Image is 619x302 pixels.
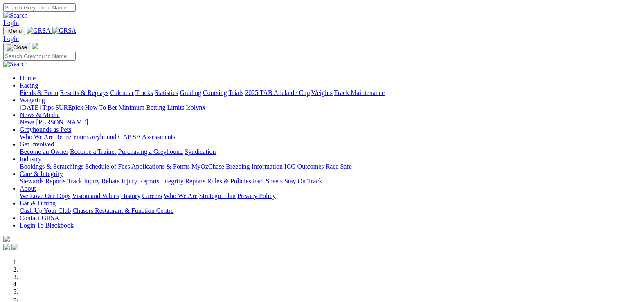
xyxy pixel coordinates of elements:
[253,178,283,185] a: Fact Sheets
[237,192,276,199] a: Privacy Policy
[7,44,27,51] img: Close
[228,89,243,96] a: Trials
[284,178,322,185] a: Stay On Track
[135,89,153,96] a: Tracks
[32,43,38,49] img: logo-grsa-white.png
[121,192,140,199] a: History
[20,185,36,192] a: About
[20,148,68,155] a: Become an Owner
[3,12,28,19] img: Search
[70,148,117,155] a: Become a Trainer
[52,27,77,34] img: GRSA
[20,200,56,207] a: Bar & Dining
[20,97,45,104] a: Wagering
[164,192,198,199] a: Who We Are
[245,89,310,96] a: 2025 TAB Adelaide Cup
[334,89,385,96] a: Track Maintenance
[3,3,76,12] input: Search
[110,89,134,96] a: Calendar
[142,192,162,199] a: Careers
[20,119,616,126] div: News & Media
[3,52,76,61] input: Search
[20,74,36,81] a: Home
[20,163,616,170] div: Industry
[20,119,34,126] a: News
[20,163,83,170] a: Bookings & Scratchings
[20,170,63,177] a: Care & Integrity
[3,236,10,242] img: logo-grsa-white.png
[185,148,216,155] a: Syndication
[11,244,18,250] img: twitter.svg
[55,133,117,140] a: Retire Your Greyhound
[3,244,10,250] img: facebook.svg
[20,192,70,199] a: We Love Our Dogs
[27,27,51,34] img: GRSA
[20,214,59,221] a: Contact GRSA
[155,89,178,96] a: Statistics
[3,43,30,52] button: Toggle navigation
[20,148,616,156] div: Get Involved
[20,156,41,162] a: Industry
[72,207,173,214] a: Chasers Restaurant & Function Centre
[118,104,184,111] a: Minimum Betting Limits
[20,89,58,96] a: Fields & Form
[20,207,71,214] a: Cash Up Your Club
[121,178,159,185] a: Injury Reports
[161,178,205,185] a: Integrity Reports
[85,104,117,111] a: How To Bet
[55,104,83,111] a: SUREpick
[20,104,616,111] div: Wagering
[60,89,108,96] a: Results & Replays
[20,104,54,111] a: [DATE] Tips
[36,119,88,126] a: [PERSON_NAME]
[20,178,65,185] a: Stewards Reports
[20,82,38,89] a: Racing
[20,222,74,229] a: Login To Blackbook
[3,35,19,42] a: Login
[226,163,283,170] a: Breeding Information
[20,89,616,97] div: Racing
[203,89,227,96] a: Coursing
[118,148,183,155] a: Purchasing a Greyhound
[20,126,71,133] a: Greyhounds as Pets
[3,61,28,68] img: Search
[67,178,119,185] a: Track Injury Rebate
[8,28,22,34] span: Menu
[20,207,616,214] div: Bar & Dining
[311,89,333,96] a: Weights
[3,27,25,35] button: Toggle navigation
[20,111,60,118] a: News & Media
[325,163,351,170] a: Race Safe
[20,178,616,185] div: Care & Integrity
[20,141,54,148] a: Get Involved
[131,163,190,170] a: Applications & Forms
[207,178,251,185] a: Rules & Policies
[284,163,324,170] a: ICG Outcomes
[191,163,224,170] a: MyOzChase
[186,104,205,111] a: Isolynx
[20,133,616,141] div: Greyhounds as Pets
[118,133,176,140] a: GAP SA Assessments
[20,133,54,140] a: Who We Are
[72,192,119,199] a: Vision and Values
[20,192,616,200] div: About
[199,192,236,199] a: Strategic Plan
[180,89,201,96] a: Grading
[85,163,130,170] a: Schedule of Fees
[3,19,19,26] a: Login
